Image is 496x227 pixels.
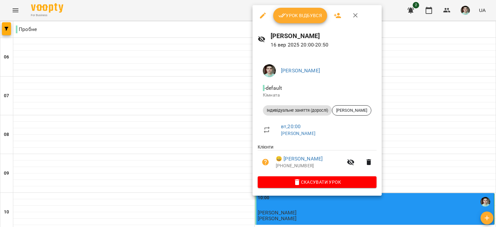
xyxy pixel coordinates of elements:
[273,8,327,23] button: Урок відбувся
[258,176,377,188] button: Скасувати Урок
[263,178,371,186] span: Скасувати Урок
[263,92,371,98] p: Кімната
[271,41,377,49] p: 16 вер 2025 20:00 - 20:50
[276,163,343,169] p: [PHONE_NUMBER]
[258,144,377,176] ul: Клієнти
[278,12,322,19] span: Урок відбувся
[281,123,301,129] a: вт , 20:00
[281,131,315,136] a: [PERSON_NAME]
[332,105,371,116] div: [PERSON_NAME]
[271,31,377,41] h6: [PERSON_NAME]
[263,108,332,113] span: Індивідуальне заняття (дорослі)
[276,155,323,163] a: 😀 [PERSON_NAME]
[332,108,371,113] span: [PERSON_NAME]
[263,85,283,91] span: - default
[281,67,320,74] a: [PERSON_NAME]
[258,154,273,170] button: Візит ще не сплачено. Додати оплату?
[263,64,276,77] img: 8482cb4e613eaef2b7d25a10e2b5d949.jpg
